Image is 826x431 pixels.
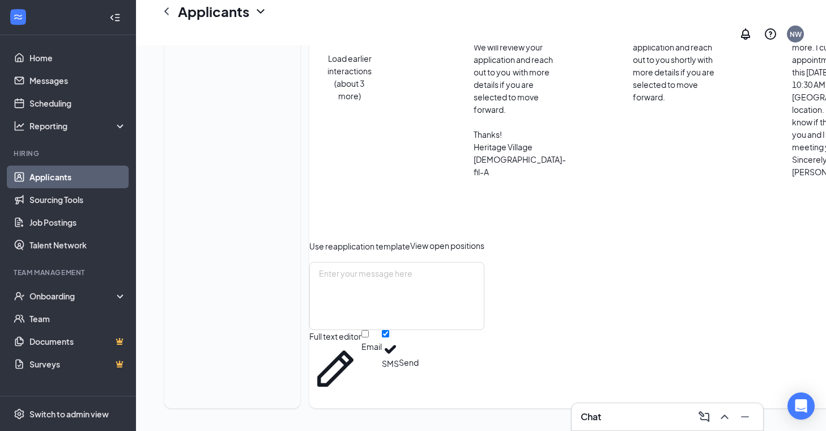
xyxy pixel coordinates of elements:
[309,343,361,395] svg: Pen
[309,330,361,395] button: Full text editorPen
[14,120,25,132] svg: Analysis
[14,408,25,420] svg: Settings
[14,268,124,277] div: Team Management
[29,330,126,353] a: DocumentsCrown
[382,358,399,369] div: SMS
[695,408,713,426] button: ComposeMessage
[736,408,754,426] button: Minimize
[29,290,117,302] div: Onboarding
[178,2,249,21] h1: Applicants
[14,290,25,302] svg: UserCheck
[29,92,126,115] a: Scheduling
[790,29,802,39] div: NW
[581,411,601,423] h3: Chat
[29,307,126,330] a: Team
[716,408,734,426] button: ChevronUp
[399,330,419,395] button: Send
[12,11,24,23] svg: WorkstreamLogo
[764,27,777,41] svg: QuestionInfo
[29,234,126,256] a: Talent Network
[382,341,399,358] svg: Checkmark
[474,128,566,141] p: Thanks!
[29,211,126,234] a: Job Postings
[361,330,369,337] input: Email
[29,353,126,375] a: SurveysCrown
[160,5,173,18] svg: ChevronLeft
[474,141,566,178] p: Heritage Village [DEMOGRAPHIC_DATA]-fil-A
[109,12,121,23] svg: Collapse
[29,47,126,69] a: Home
[29,69,126,92] a: Messages
[309,240,410,252] span: Use reapplication template
[29,120,127,132] div: Reporting
[29,166,126,188] a: Applicants
[697,410,711,424] svg: ComposeMessage
[410,240,484,251] span: View open positions
[738,410,752,424] svg: Minimize
[718,410,731,424] svg: ChevronUp
[254,5,267,18] svg: ChevronDown
[327,52,372,102] button: Load earlier interactions (about 3 more)
[382,330,389,337] input: SMS
[29,408,109,420] div: Switch to admin view
[787,392,815,420] div: Open Intercom Messenger
[361,341,382,352] div: Email
[29,188,126,211] a: Sourcing Tools
[14,149,124,158] div: Hiring
[739,27,752,41] svg: Notifications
